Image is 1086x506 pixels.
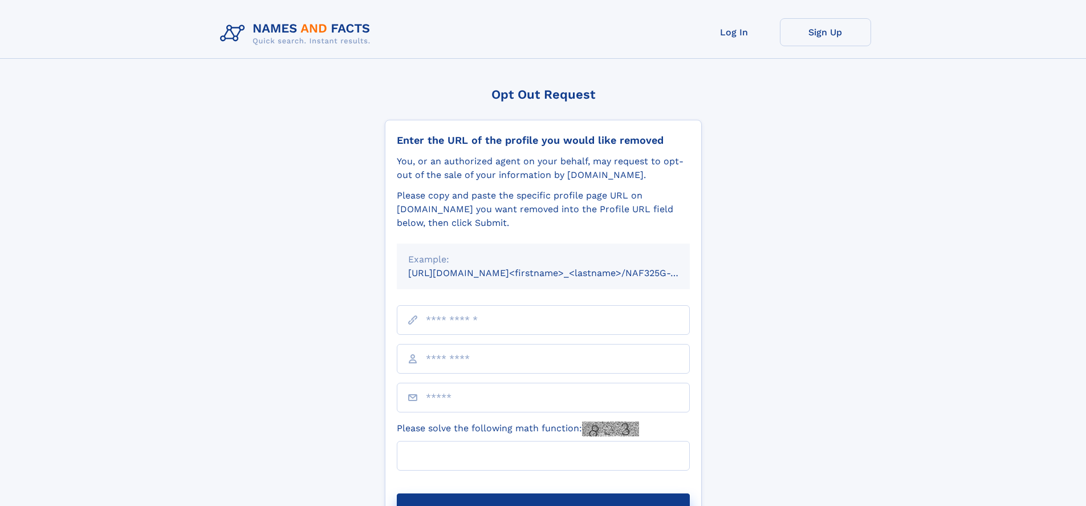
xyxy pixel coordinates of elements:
[689,18,780,46] a: Log In
[397,422,639,436] label: Please solve the following math function:
[397,155,690,182] div: You, or an authorized agent on your behalf, may request to opt-out of the sale of your informatio...
[408,253,678,266] div: Example:
[215,18,380,49] img: Logo Names and Facts
[780,18,871,46] a: Sign Up
[397,189,690,230] div: Please copy and paste the specific profile page URL on [DOMAIN_NAME] you want removed into the Pr...
[408,268,711,278] small: [URL][DOMAIN_NAME]<firstname>_<lastname>/NAF325G-xxxxxxxx
[385,87,702,102] div: Opt Out Request
[397,134,690,147] div: Enter the URL of the profile you would like removed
